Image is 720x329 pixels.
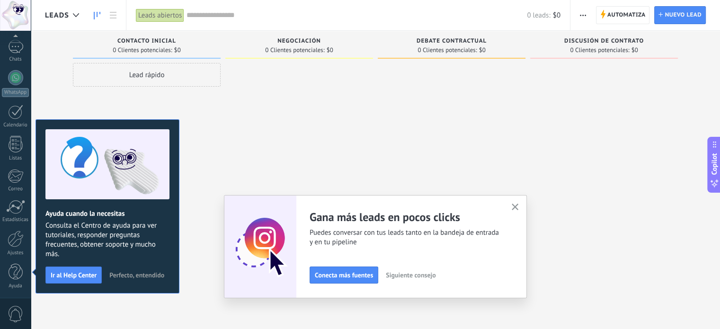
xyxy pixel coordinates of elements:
[527,11,550,20] span: 0 leads:
[2,283,29,289] div: Ayuda
[310,267,378,284] button: Conecta más fuentes
[310,210,500,224] h2: Gana más leads en pocos clicks
[51,272,97,278] span: Ir al Help Center
[113,47,172,53] span: 0 Clientes potenciales:
[2,186,29,192] div: Correo
[78,38,216,46] div: Contacto inicial
[479,47,486,53] span: $0
[596,6,650,24] a: Automatiza
[45,267,102,284] button: Ir al Help Center
[631,47,638,53] span: $0
[2,122,29,128] div: Calendario
[45,11,69,20] span: Leads
[2,88,29,97] div: WhatsApp
[382,268,440,282] button: Siguiente consejo
[45,221,169,259] span: Consulta el Centro de ayuda para ver tutoriales, responder preguntas frecuentes, obtener soporte ...
[535,38,673,46] div: Discusión de contrato
[553,11,560,20] span: $0
[327,47,333,53] span: $0
[2,155,29,161] div: Listas
[45,209,169,218] h2: Ayuda cuando la necesitas
[665,7,702,24] span: Nuevo lead
[315,272,373,278] span: Conecta más fuentes
[2,217,29,223] div: Estadísticas
[654,6,706,24] a: Nuevo lead
[105,6,121,25] a: Lista
[105,268,169,282] button: Perfecto, entendido
[417,38,487,44] span: Debate contractual
[73,63,221,87] div: Lead rápido
[136,9,184,22] div: Leads abiertos
[576,6,590,24] button: Más
[89,6,105,25] a: Leads
[174,47,181,53] span: $0
[230,38,368,46] div: Negociación
[310,228,500,247] span: Puedes conversar con tus leads tanto en la bandeja de entrada y en tu pipeline
[265,47,324,53] span: 0 Clientes potenciales:
[710,153,719,175] span: Copilot
[607,7,646,24] span: Automatiza
[570,47,629,53] span: 0 Clientes potenciales:
[109,272,164,278] span: Perfecto, entendido
[386,272,436,278] span: Siguiente consejo
[418,47,477,53] span: 0 Clientes potenciales:
[2,250,29,256] div: Ajustes
[117,38,176,44] span: Contacto inicial
[2,56,29,62] div: Chats
[382,38,521,46] div: Debate contractual
[564,38,644,44] span: Discusión de contrato
[277,38,321,44] span: Negociación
